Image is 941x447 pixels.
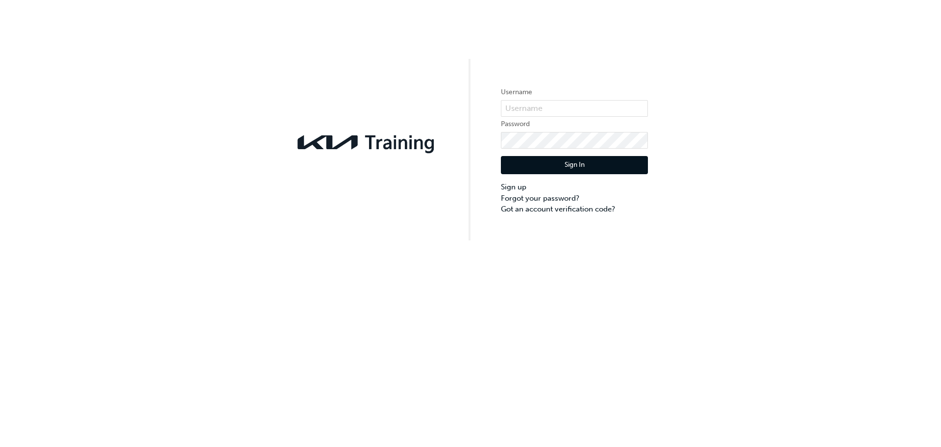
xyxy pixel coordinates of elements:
label: Password [501,118,648,130]
img: kia-training [293,129,440,156]
button: Sign In [501,156,648,175]
a: Forgot your password? [501,193,648,204]
a: Got an account verification code? [501,204,648,215]
label: Username [501,86,648,98]
input: Username [501,100,648,117]
a: Sign up [501,182,648,193]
